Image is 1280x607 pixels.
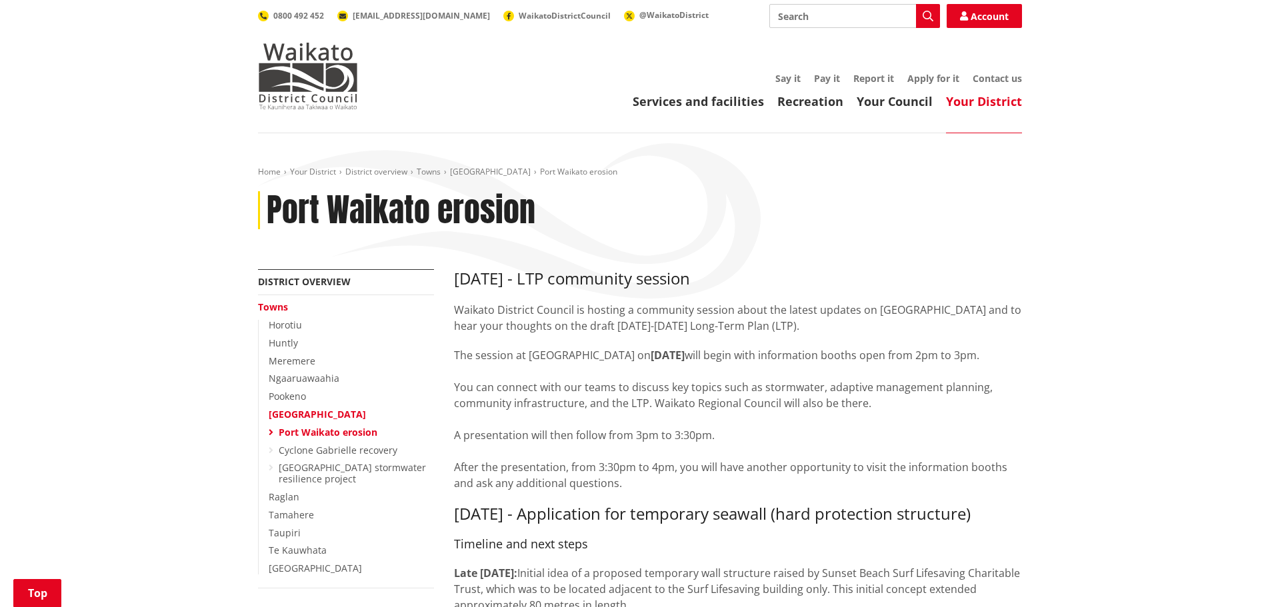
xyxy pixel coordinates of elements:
a: Top [13,579,61,607]
a: Meremere [269,354,315,367]
a: [GEOGRAPHIC_DATA] [450,166,531,177]
a: Your District [946,93,1022,109]
a: [GEOGRAPHIC_DATA] [269,408,366,420]
a: Account [947,4,1022,28]
a: Services and facilities [633,93,764,109]
a: Raglan [269,490,299,503]
input: Search input [769,4,940,28]
a: Apply for it [907,72,959,85]
h3: [DATE] - Application for temporary seawall (hard protection structure) [454,504,1022,524]
span: 0800 492 452 [273,10,324,21]
img: Waikato District Council - Te Kaunihera aa Takiwaa o Waikato [258,43,358,109]
a: Pay it [814,72,840,85]
span: Port Waikato erosion [540,166,617,177]
h1: Port Waikato erosion [267,191,535,230]
h4: Timeline and next steps [454,537,1022,552]
a: [EMAIL_ADDRESS][DOMAIN_NAME] [337,10,490,21]
a: Te Kauwhata [269,544,327,556]
a: Cyclone Gabrielle recovery [279,444,397,456]
a: Pookeno [269,390,306,402]
p: The session at [GEOGRAPHIC_DATA] on will begin with information booths open from 2pm to 3pm. You ... [454,347,1022,491]
a: Towns [258,301,288,313]
a: Horotiu [269,318,302,331]
a: Port Waikato erosion [279,426,377,438]
a: Report it [853,72,894,85]
a: District overview [258,275,351,288]
a: Taupiri [269,526,301,539]
a: [GEOGRAPHIC_DATA] [269,562,362,574]
a: WaikatoDistrictCouncil [503,10,611,21]
span: WaikatoDistrictCouncil [519,10,611,21]
a: Contact us [973,72,1022,85]
a: Tamahere [269,508,314,521]
span: [EMAIL_ADDRESS][DOMAIN_NAME] [353,10,490,21]
a: [GEOGRAPHIC_DATA] stormwater resilience project [279,461,426,485]
p: Waikato District Council is hosting a community session about the latest updates on [GEOGRAPHIC_D... [454,302,1022,334]
a: @WaikatoDistrict [624,9,709,21]
a: District overview [345,166,407,177]
strong: Late [DATE]: [454,566,517,580]
a: Huntly [269,336,298,349]
nav: breadcrumb [258,167,1022,178]
strong: [DATE] [651,348,685,362]
a: Towns [417,166,441,177]
h3: [DATE] - LTP community session [454,269,1022,289]
a: Your Council [857,93,933,109]
a: Your District [290,166,336,177]
span: @WaikatoDistrict [639,9,709,21]
a: 0800 492 452 [258,10,324,21]
a: Say it [775,72,801,85]
a: Recreation [777,93,843,109]
a: Ngaaruawaahia [269,372,339,384]
a: Home [258,166,281,177]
